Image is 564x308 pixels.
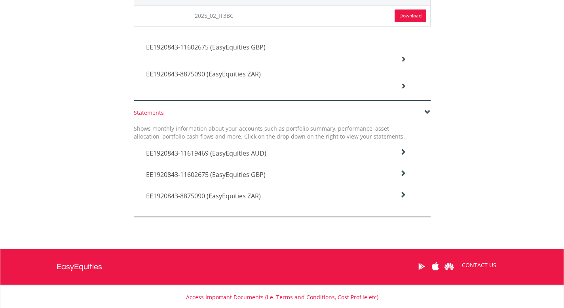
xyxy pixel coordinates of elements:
[146,149,266,158] span: EE1920843-11619469 (EasyEquities AUD)
[146,70,261,78] span: EE1920843-8875090 (EasyEquities ZAR)
[429,254,442,279] a: Apple
[134,5,294,26] td: 2025_02_IT3BC
[395,10,426,22] a: Download
[442,254,456,279] a: Huawei
[456,254,502,276] a: CONTACT US
[57,249,102,285] a: EasyEquities
[134,109,431,117] div: Statements
[128,125,411,141] div: Shows monthly information about your accounts such as portfolio summary, performance, asset alloc...
[146,192,261,200] span: EE1920843-8875090 (EasyEquities ZAR)
[146,43,266,51] span: EE1920843-11602675 (EasyEquities GBP)
[415,254,429,279] a: Google Play
[146,170,266,179] span: EE1920843-11602675 (EasyEquities GBP)
[186,293,378,301] a: Access Important Documents (i.e. Terms and Conditions, Cost Profile etc)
